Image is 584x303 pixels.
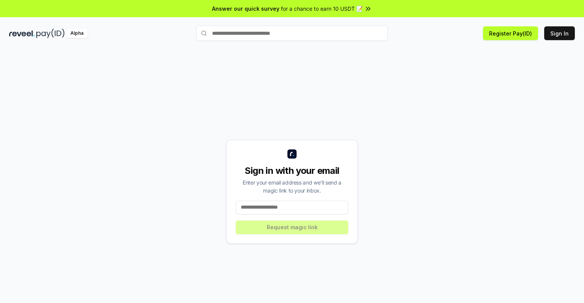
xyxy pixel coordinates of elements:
button: Register Pay(ID) [483,26,538,40]
div: Sign in with your email [236,165,348,177]
div: Enter your email address and we’ll send a magic link to your inbox. [236,178,348,194]
span: for a chance to earn 10 USDT 📝 [281,5,363,13]
img: logo_small [287,149,297,159]
span: Answer our quick survey [212,5,279,13]
button: Sign In [544,26,575,40]
img: pay_id [36,29,65,38]
div: Alpha [66,29,88,38]
img: reveel_dark [9,29,35,38]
